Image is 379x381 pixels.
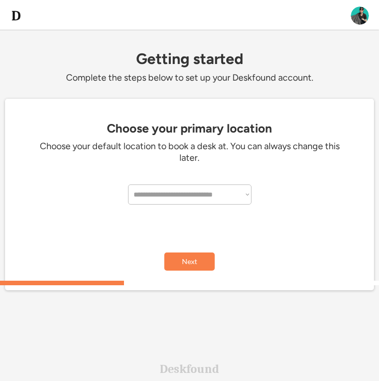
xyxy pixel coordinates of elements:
img: d-whitebg.png [10,10,22,22]
img: ACg8ocLuaH1pBRjcR0thxyiIHQd70W7_HlUo3yFg2_9dbN-H6bK7mgw=s96-c [351,7,369,25]
button: Next [164,252,215,271]
div: Getting started [5,50,374,67]
div: Choose your default location to book a desk at. You can always change this later. [38,141,341,164]
div: Choose your primary location [10,121,369,136]
div: Deskfound [160,363,219,375]
div: Complete the steps below to set up your Deskfound account. [5,72,374,84]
